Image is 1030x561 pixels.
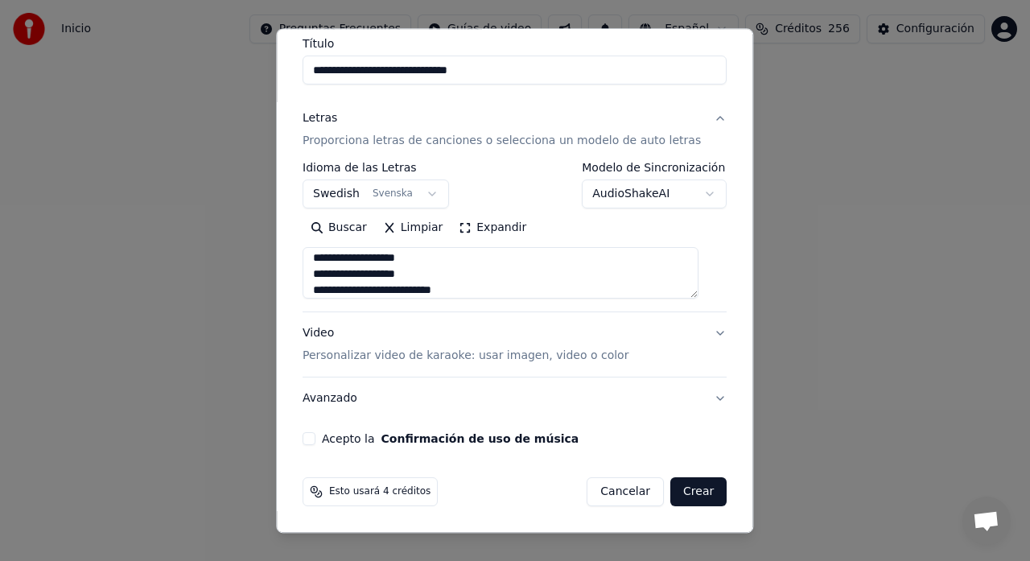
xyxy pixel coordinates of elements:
div: LetrasProporciona letras de canciones o selecciona un modelo de auto letras [303,163,727,312]
button: Limpiar [375,216,451,241]
label: Idioma de las Letras [303,163,449,174]
button: LetrasProporciona letras de canciones o selecciona un modelo de auto letras [303,98,727,163]
button: Acepto la [381,434,579,445]
button: VideoPersonalizar video de karaoke: usar imagen, video o color [303,313,727,377]
p: Proporciona letras de canciones o selecciona un modelo de auto letras [303,134,701,150]
span: Esto usará 4 créditos [329,486,431,499]
div: Letras [303,111,337,127]
button: Crear [670,478,727,507]
button: Cancelar [587,478,665,507]
label: Acepto la [322,434,579,445]
p: Personalizar video de karaoke: usar imagen, video o color [303,349,628,365]
button: Avanzado [303,378,727,420]
button: Buscar [303,216,375,241]
button: Expandir [451,216,535,241]
div: Video [303,326,628,365]
label: Título [303,39,727,50]
label: Modelo de Sincronización [583,163,727,174]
